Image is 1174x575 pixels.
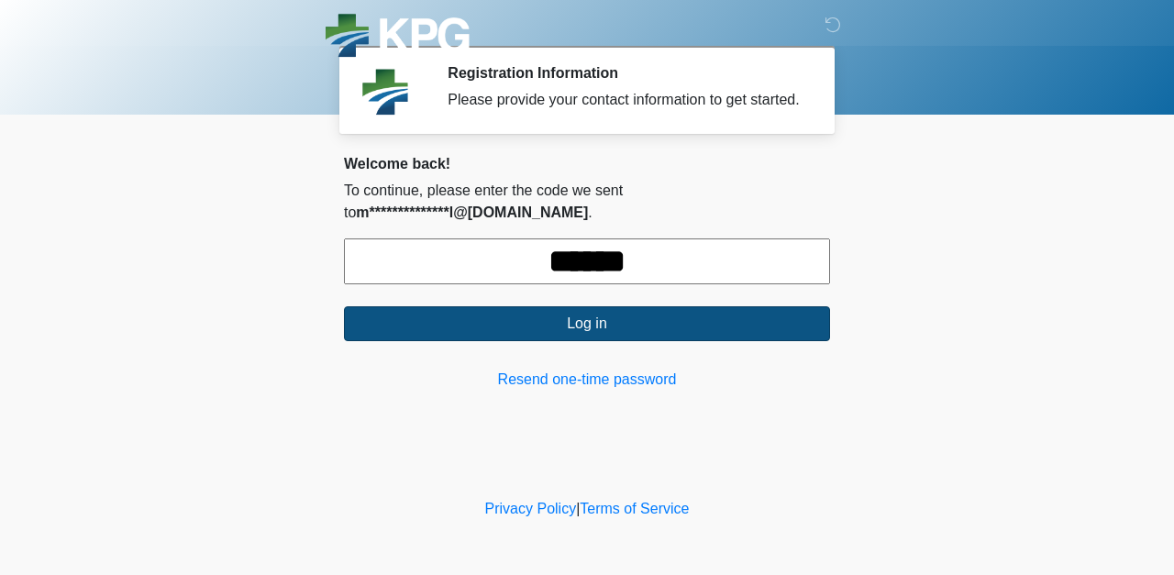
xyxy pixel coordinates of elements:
img: Agent Avatar [358,64,413,119]
a: Terms of Service [580,501,689,516]
a: Resend one-time password [344,369,830,391]
h2: Welcome back! [344,155,830,172]
button: Log in [344,306,830,341]
a: Privacy Policy [485,501,577,516]
img: KPG Healthcare Logo [326,14,470,62]
div: Please provide your contact information to get started. [448,89,803,111]
p: To continue, please enter the code we sent to . [344,180,830,224]
a: | [576,501,580,516]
